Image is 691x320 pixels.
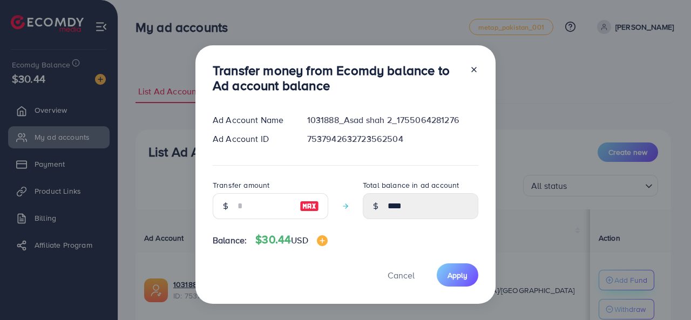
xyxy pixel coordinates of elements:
[363,180,459,190] label: Total balance in ad account
[437,263,478,287] button: Apply
[300,200,319,213] img: image
[213,180,269,190] label: Transfer amount
[317,235,328,246] img: image
[299,133,487,145] div: 7537942632723562504
[204,114,299,126] div: Ad Account Name
[448,270,468,281] span: Apply
[291,234,308,246] span: USD
[299,114,487,126] div: 1031888_Asad shah 2_1755064281276
[645,271,683,312] iframe: Chat
[374,263,428,287] button: Cancel
[204,133,299,145] div: Ad Account ID
[255,233,327,247] h4: $30.44
[388,269,415,281] span: Cancel
[213,63,461,94] h3: Transfer money from Ecomdy balance to Ad account balance
[213,234,247,247] span: Balance:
